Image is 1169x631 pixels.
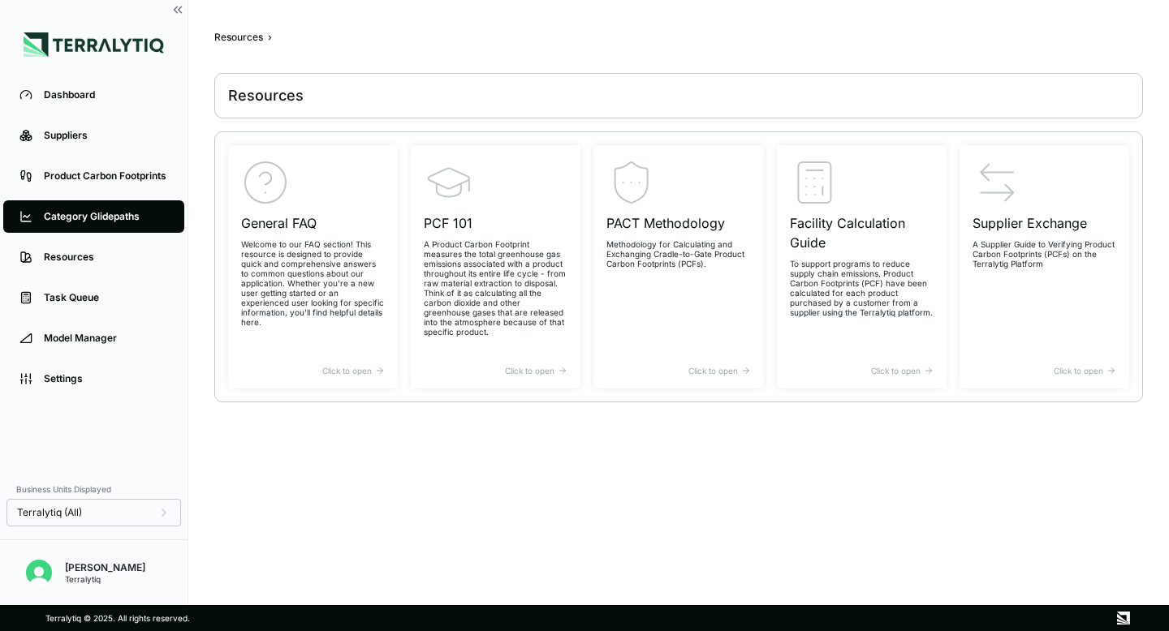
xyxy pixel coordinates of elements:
[973,366,1116,376] div: Click to open
[44,332,168,345] div: Model Manager
[44,170,168,182] div: Product Carbon Footprints
[24,32,164,57] img: Logo
[65,574,145,584] div: Terralytiq
[44,210,168,223] div: Category Glidepaths
[44,88,168,101] div: Dashboard
[44,129,168,142] div: Suppliers
[19,553,58,592] button: Open user button
[424,213,567,233] h3: PCF 101
[26,560,52,586] img: Riley Dean
[593,145,763,388] a: PACT MethodologyMethodology for Calculating and Exchanging Cradle-to-Gate Product Carbon Footprin...
[606,239,750,268] p: Methodology for Calculating and Exchanging Cradle-to-Gate Product Carbon Footprints (PCFs).
[790,213,934,252] h3: Facility Calculation Guide
[790,259,934,317] p: To support programs to reduce supply chain emissions, Product Carbon Footprints (PCF) have been c...
[65,561,145,574] div: [PERSON_NAME]
[17,506,82,519] span: Terralytiq (All)
[411,145,580,388] a: PCF 101A Product Carbon Footprint measures the total greenhouse gas emissions associated with a p...
[44,291,168,304] div: Task Queue
[228,86,304,105] div: Resources
[44,251,168,264] div: Resources
[777,145,947,388] a: Facility Calculation GuideTo support programs to reduce supply chain emissions, Product Carbon Fo...
[228,145,398,388] a: General FAQWelcome to our FAQ section! This resource is designed to provide quick and comprehensi...
[960,145,1129,388] a: Supplier ExchangeA Supplier Guide to Verifying Product Carbon Footprints (PCFs) on the Terralytig...
[606,213,750,233] h3: PACT Methodology
[268,31,272,44] span: ›
[790,366,934,376] div: Click to open
[214,31,263,44] div: Resources
[973,239,1116,268] p: A Supplier Guide to Verifying Product Carbon Footprints (PCFs) on the Terralytig Platform
[241,366,385,376] div: Click to open
[241,213,385,233] h3: General FAQ
[6,479,181,499] div: Business Units Displayed
[973,213,1116,233] h3: Supplier Exchange
[424,239,567,337] p: A Product Carbon Footprint measures the total greenhouse gas emissions associated with a product ...
[424,366,567,376] div: Click to open
[44,372,168,385] div: Settings
[241,239,385,327] p: Welcome to our FAQ section! This resource is designed to provide quick and comprehensive answers ...
[606,366,750,376] div: Click to open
